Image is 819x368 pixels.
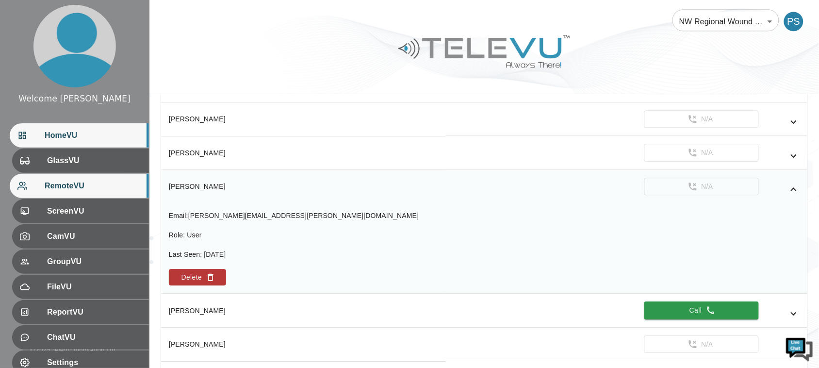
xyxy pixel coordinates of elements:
[169,211,419,220] div: Email :
[12,325,149,350] div: ChatVU
[47,332,141,343] span: ChatVU
[204,251,226,258] span: [DATE]
[644,301,759,319] button: Call
[784,12,803,31] div: PS
[169,306,438,316] div: [PERSON_NAME]
[12,275,149,299] div: FileVU
[188,212,419,219] span: [PERSON_NAME][EMAIL_ADDRESS][PERSON_NAME][DOMAIN_NAME]
[47,281,141,293] span: FileVU
[187,231,202,239] span: User
[47,231,141,242] span: CamVU
[10,123,149,148] div: HomeVU
[12,250,149,274] div: GroupVU
[169,250,419,259] div: Last Seen :
[47,256,141,268] span: GroupVU
[56,122,134,220] span: We're online!
[47,205,141,217] span: ScreenVU
[12,199,149,223] div: ScreenVU
[397,31,572,71] img: Logo
[169,269,226,285] button: Delete
[159,5,182,28] div: Minimize live chat window
[12,300,149,324] div: ReportVU
[169,148,438,158] div: [PERSON_NAME]
[12,149,149,173] div: GlassVU
[18,92,131,105] div: Welcome [PERSON_NAME]
[785,334,814,363] img: Chat Widget
[5,265,185,299] textarea: Type your message and hit 'Enter'
[47,155,141,167] span: GlassVU
[45,130,141,141] span: HomeVU
[50,51,163,64] div: Chat with us now
[47,306,141,318] span: ReportVU
[45,180,141,192] span: RemoteVU
[10,174,149,198] div: RemoteVU
[12,224,149,249] div: CamVU
[16,45,41,69] img: d_736959983_company_1615157101543_736959983
[169,114,438,124] div: [PERSON_NAME]
[169,182,438,191] div: [PERSON_NAME]
[672,8,779,35] div: NW Regional Wound Care
[169,339,438,349] div: [PERSON_NAME]
[169,230,419,240] div: Role :
[33,5,116,87] img: profile.png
